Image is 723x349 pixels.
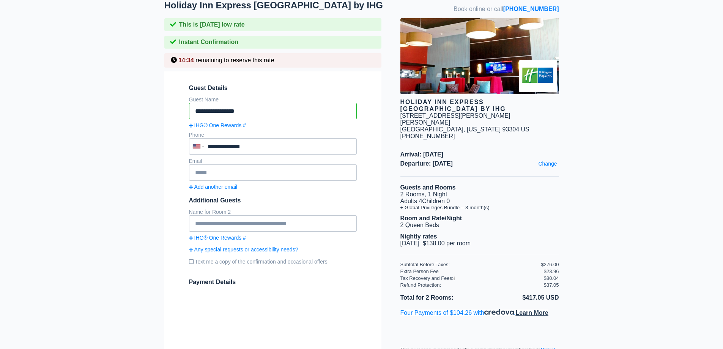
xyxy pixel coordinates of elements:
span: Children 0 [422,198,450,204]
a: [PHONE_NUMBER] [503,6,559,12]
div: Extra Person Fee [400,268,541,274]
li: + Global Privileges Bundle – 3 month(s) [400,205,559,210]
div: Subtotal Before Taxes: [400,262,541,267]
label: Name for Room 2 [189,209,231,215]
iframe: PayPal Message 1 [400,323,559,331]
span: [DATE] $138.00 per room [400,240,471,246]
span: Four Payments of $104.26 with . [400,310,548,316]
a: Any special requests or accessibility needs? [189,246,357,253]
li: 2 Queen Beds [400,222,559,229]
b: Room and Rate/Night [400,215,462,221]
span: Payment Details [189,279,236,285]
div: This is [DATE] low rate [164,18,381,31]
span: Learn More [515,310,548,316]
div: [STREET_ADDRESS][PERSON_NAME][PERSON_NAME] [400,112,559,126]
span: [GEOGRAPHIC_DATA], [400,126,465,133]
li: Total for 2 Rooms: [400,293,480,303]
img: hotel image [400,18,559,94]
li: 2 Rooms, 1 Night [400,191,559,198]
span: [US_STATE] [467,126,501,133]
label: Email [189,158,202,164]
span: 14:34 [178,57,194,63]
label: Text me a copy of the confirmation and occasional offers [189,256,357,268]
span: Book online or call [454,6,559,13]
div: Refund Protection: [400,282,544,288]
div: $37.05 [544,282,559,288]
span: Arrival: [DATE] [400,151,559,158]
span: Guest Details [189,85,357,92]
div: $276.00 [541,262,559,267]
a: Add another email [189,184,357,190]
li: Adults 4 [400,198,559,205]
span: remaining to reserve this rate [195,57,274,63]
label: Phone [189,132,204,138]
a: IHG® One Rewards # [189,235,357,241]
span: 93304 [502,126,520,133]
div: Holiday Inn Express [GEOGRAPHIC_DATA] by IHG [400,99,559,112]
div: $23.96 [544,268,559,274]
span: US [521,126,529,133]
b: Nightly rates [400,233,437,240]
div: Additional Guests [189,197,357,204]
img: Brand logo for Holiday Inn Express Bakersfield by IHG [519,60,557,92]
a: Change [536,159,559,169]
label: Guest Name [189,96,219,103]
div: $80.04 [544,275,559,281]
div: Instant Confirmation [164,36,381,49]
div: United States: +1 [190,139,206,154]
span: Departure: [DATE] [400,160,559,167]
li: $417.05 USD [480,293,559,303]
b: Guests and Rooms [400,184,456,191]
div: Tax Recovery and Fees: [400,275,541,281]
a: IHG® One Rewards # [189,122,357,128]
div: [PHONE_NUMBER] [400,133,559,140]
a: Four Payments of $104.26 with.Learn More [400,310,548,316]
